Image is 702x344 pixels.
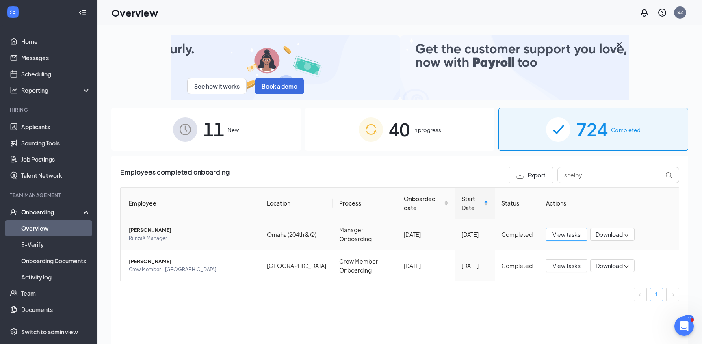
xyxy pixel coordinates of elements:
svg: Analysis [10,86,18,94]
span: View tasks [552,261,581,270]
span: left [638,292,643,297]
th: Location [260,188,333,219]
span: Export [528,172,546,178]
svg: Cross [614,40,624,50]
button: View tasks [546,228,587,241]
li: Next Page [666,288,679,301]
span: Crew Member - [GEOGRAPHIC_DATA] [129,266,254,274]
a: Talent Network [21,167,91,184]
a: Activity log [21,269,91,285]
th: Onboarded date [397,188,455,219]
div: Switch to admin view [21,328,78,336]
span: Completed [611,126,641,134]
svg: Notifications [639,8,649,17]
button: See how it works [187,78,247,94]
div: 544 [682,315,694,322]
span: Employees completed onboarding [120,167,230,183]
span: [PERSON_NAME] [129,226,254,234]
a: E-Verify [21,236,91,253]
th: Employee [121,188,260,219]
div: Completed [501,261,533,270]
div: SZ [677,9,683,16]
a: Scheduling [21,66,91,82]
span: In progress [413,126,441,134]
td: Crew Member Onboarding [333,250,398,281]
span: [PERSON_NAME] [129,257,254,266]
a: Sourcing Tools [21,135,91,151]
a: Messages [21,50,91,66]
a: Documents [21,301,91,318]
li: 1 [650,288,663,301]
a: Team [21,285,91,301]
span: down [624,264,629,269]
button: Book a demo [255,78,304,94]
a: Applicants [21,119,91,135]
input: Search by Name, Job Posting, or Process [557,167,679,183]
div: [DATE] [461,261,488,270]
span: down [624,232,629,238]
span: 724 [576,115,608,143]
div: Completed [501,230,533,239]
a: Home [21,33,91,50]
span: Download [596,230,623,239]
th: Actions [539,188,679,219]
span: Runza® Manager [129,234,254,242]
div: [DATE] [404,230,448,239]
div: Onboarding [21,208,84,216]
th: Process [333,188,398,219]
span: View tasks [552,230,581,239]
th: Status [495,188,539,219]
a: Overview [21,220,91,236]
div: Team Management [10,192,89,199]
span: Start Date [461,194,482,212]
div: Reporting [21,86,91,94]
svg: Collapse [78,9,87,17]
div: Hiring [10,106,89,113]
span: 40 [389,115,410,143]
span: right [670,292,675,297]
a: Job Postings [21,151,91,167]
li: Previous Page [634,288,647,301]
a: Onboarding Documents [21,253,91,269]
span: Download [596,262,623,270]
svg: UserCheck [10,208,18,216]
button: Export [509,167,553,183]
button: left [634,288,647,301]
iframe: Intercom live chat [674,316,694,336]
svg: Settings [10,328,18,336]
span: 11 [203,115,224,143]
div: [DATE] [461,230,488,239]
td: [GEOGRAPHIC_DATA] [260,250,333,281]
a: 1 [650,288,663,301]
span: New [227,126,239,134]
td: Manager Onboarding [333,219,398,250]
img: payroll-small.gif [171,35,629,100]
div: [DATE] [404,261,448,270]
button: right [666,288,679,301]
svg: WorkstreamLogo [9,8,17,16]
span: Onboarded date [404,194,442,212]
button: View tasks [546,259,587,272]
a: SurveysCrown [21,318,91,334]
td: Omaha (204th & Q) [260,219,333,250]
h1: Overview [111,6,158,19]
svg: QuestionInfo [657,8,667,17]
